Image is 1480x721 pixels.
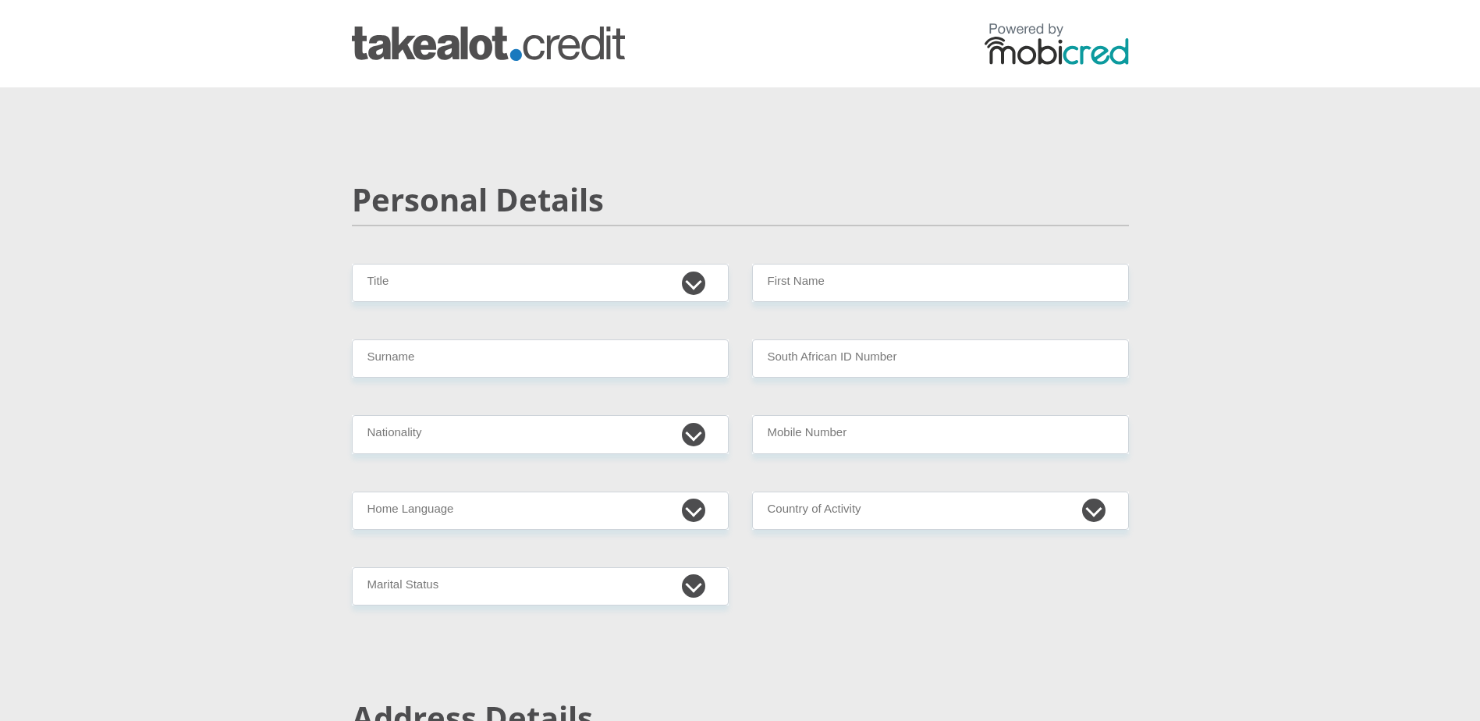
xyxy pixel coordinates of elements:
img: powered by mobicred logo [985,23,1129,65]
input: Contact Number [752,415,1129,453]
input: ID Number [752,339,1129,378]
img: takealot_credit logo [352,27,625,61]
h2: Personal Details [352,181,1129,218]
input: Surname [352,339,729,378]
input: First Name [752,264,1129,302]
